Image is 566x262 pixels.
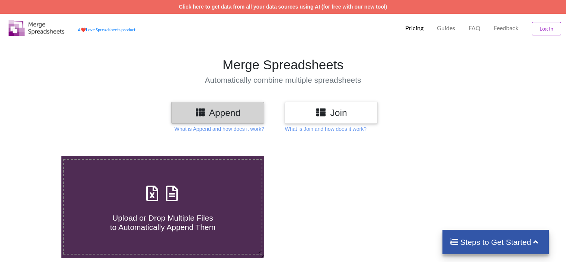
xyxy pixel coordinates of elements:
h3: Append [177,107,259,118]
img: Logo.png [9,20,64,36]
p: Guides [437,24,455,32]
p: What is Append and how does it work? [175,125,264,133]
p: FAQ [469,24,480,32]
span: heart [81,27,86,32]
span: Upload or Drop Multiple Files to Automatically Append Them [110,214,215,231]
a: Click here to get data from all your data sources using AI (for free with our new tool) [179,4,387,10]
a: AheartLove Spreadsheets product [78,27,135,32]
button: Log In [532,22,561,35]
h3: Join [290,107,372,118]
p: What is Join and how does it work? [285,125,366,133]
span: Feedback [494,25,518,31]
p: Pricing [405,24,423,32]
h4: Steps to Get Started [450,237,542,247]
